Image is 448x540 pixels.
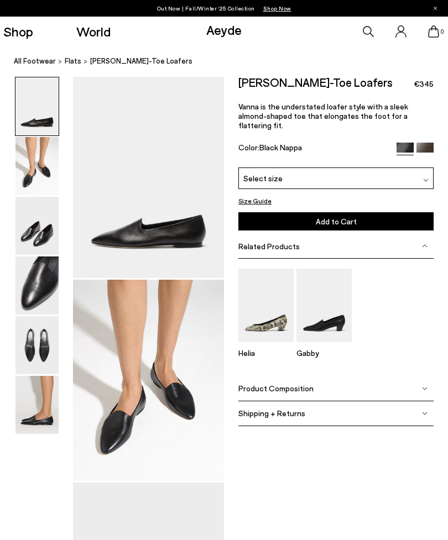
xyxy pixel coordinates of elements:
img: Vanna Almond-Toe Loafers - Image 1 [15,77,59,135]
span: 0 [439,29,445,35]
span: Product Composition [238,384,314,393]
div: Color: [238,143,390,155]
img: Vanna Almond-Toe Loafers - Image 5 [15,316,59,374]
img: Vanna Almond-Toe Loafers - Image 4 [15,256,59,314]
span: [PERSON_NAME]-Toe Loafers [90,55,192,67]
span: flats [65,56,81,65]
a: Shop [3,25,33,38]
p: Vanna is the understated loafer style with a sleek almond-shaped toe that elongates the foot for ... [238,102,434,130]
img: Gabby Almond-Toe Loafers [296,269,352,342]
a: All Footwear [14,55,56,67]
img: Vanna Almond-Toe Loafers - Image 2 [15,137,59,195]
img: svg%3E [423,177,429,183]
img: svg%3E [422,243,428,249]
span: Black Nappa [259,143,302,152]
span: €345 [414,78,434,90]
p: Gabby [296,348,352,358]
a: Helia Low-Cut Pumps Helia [238,334,294,358]
button: Size Guide [238,195,272,206]
span: Navigate to /collections/new-in [263,5,291,12]
img: Vanna Almond-Toe Loafers - Image 3 [15,197,59,255]
a: Aeyde [206,22,242,38]
button: Add to Cart [238,212,434,230]
p: Helia [238,348,294,358]
img: Helia Low-Cut Pumps [238,269,294,342]
span: Related Products [238,242,300,251]
a: flats [65,55,81,67]
span: Add to Cart [316,217,357,226]
nav: breadcrumb [14,46,448,77]
p: Out Now | Fall/Winter ‘25 Collection [157,3,291,14]
img: svg%3E [422,411,428,416]
a: World [76,25,111,38]
a: 0 [428,25,439,38]
img: Vanna Almond-Toe Loafers - Image 6 [15,376,59,434]
span: Shipping + Returns [238,408,305,418]
span: Select size [243,172,283,184]
a: Gabby Almond-Toe Loafers Gabby [296,334,352,358]
img: svg%3E [422,386,428,391]
h2: [PERSON_NAME]-Toe Loafers [238,77,393,88]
